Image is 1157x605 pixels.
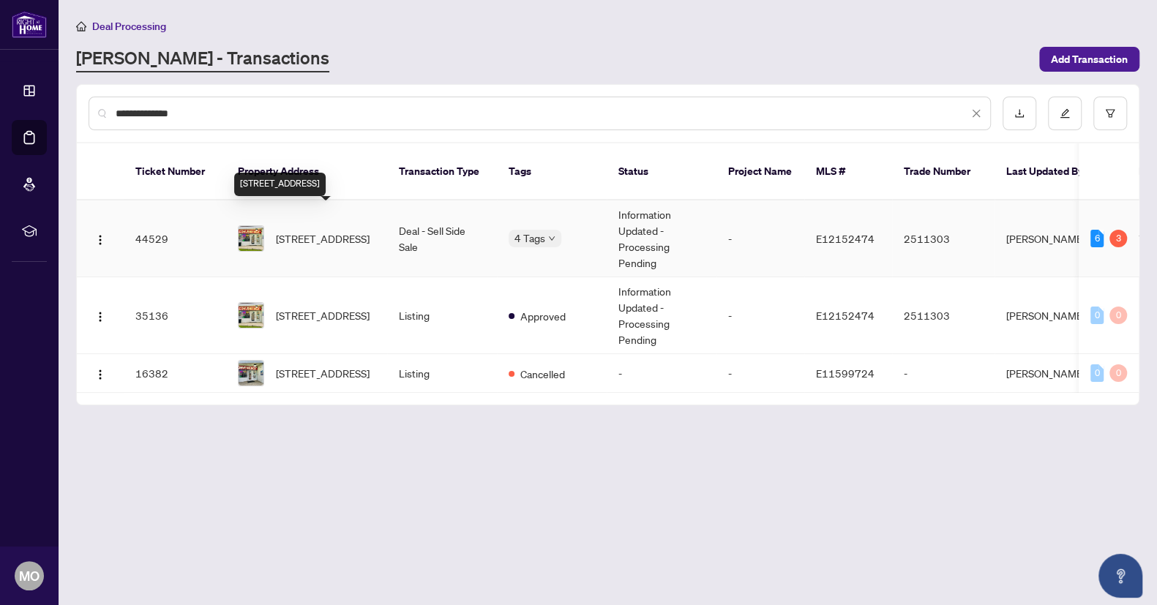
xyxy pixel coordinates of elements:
[607,354,716,393] td: -
[76,21,86,31] span: home
[1109,364,1127,382] div: 0
[1048,97,1082,130] button: edit
[226,143,387,200] th: Property Address
[520,308,566,324] span: Approved
[892,200,995,277] td: 2511303
[497,143,607,200] th: Tags
[1109,230,1127,247] div: 3
[892,277,995,354] td: 2511303
[12,11,47,38] img: logo
[1051,48,1128,71] span: Add Transaction
[1105,108,1115,119] span: filter
[1093,97,1127,130] button: filter
[804,143,892,200] th: MLS #
[94,369,106,380] img: Logo
[892,143,995,200] th: Trade Number
[1098,554,1142,598] button: Open asap
[548,235,555,242] span: down
[1039,47,1139,72] button: Add Transaction
[1014,108,1025,119] span: download
[971,108,981,119] span: close
[124,354,226,393] td: 16382
[816,232,875,245] span: E12152474
[239,361,263,386] img: thumbnail-img
[19,565,40,586] span: MO
[89,304,112,327] button: Logo
[276,365,370,381] span: [STREET_ADDRESS]
[387,354,497,393] td: Listing
[89,227,112,250] button: Logo
[995,143,1104,200] th: Last Updated By
[94,234,106,246] img: Logo
[607,143,716,200] th: Status
[816,309,875,322] span: E12152474
[124,143,226,200] th: Ticket Number
[716,277,804,354] td: -
[995,277,1104,354] td: [PERSON_NAME]
[387,200,497,277] td: Deal - Sell Side Sale
[607,277,716,354] td: Information Updated - Processing Pending
[1060,108,1070,119] span: edit
[276,307,370,323] span: [STREET_ADDRESS]
[92,20,166,33] span: Deal Processing
[239,226,263,251] img: thumbnail-img
[1109,307,1127,324] div: 0
[234,173,326,196] div: [STREET_ADDRESS]
[995,354,1104,393] td: [PERSON_NAME]
[995,200,1104,277] td: [PERSON_NAME]
[514,230,545,247] span: 4 Tags
[520,366,565,382] span: Cancelled
[387,277,497,354] td: Listing
[124,200,226,277] td: 44529
[1090,230,1104,247] div: 6
[276,230,370,247] span: [STREET_ADDRESS]
[716,354,804,393] td: -
[89,361,112,385] button: Logo
[1090,307,1104,324] div: 0
[76,46,329,72] a: [PERSON_NAME] - Transactions
[816,367,875,380] span: E11599724
[892,354,995,393] td: -
[239,303,263,328] img: thumbnail-img
[716,200,804,277] td: -
[387,143,497,200] th: Transaction Type
[607,200,716,277] td: Information Updated - Processing Pending
[1090,364,1104,382] div: 0
[1003,97,1036,130] button: download
[716,143,804,200] th: Project Name
[124,277,226,354] td: 35136
[94,311,106,323] img: Logo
